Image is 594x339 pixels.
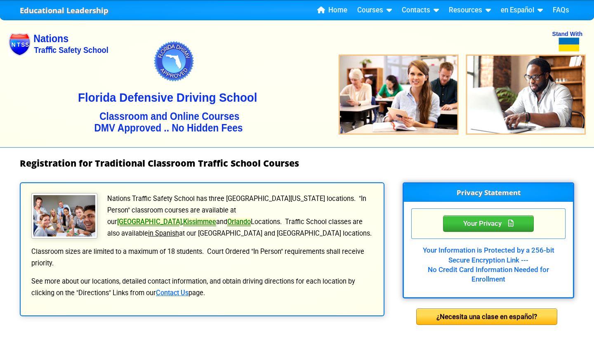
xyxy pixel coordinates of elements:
[31,276,374,299] p: See more about our locations, detailed contact information, and obtain driving directions for eac...
[416,308,557,325] div: ¿Necesita una clase en español?
[227,218,251,226] a: Orlando
[445,4,494,17] a: Resources
[314,4,351,17] a: Home
[404,184,573,202] h3: Privacy Statement
[398,4,442,17] a: Contacts
[31,193,97,239] img: Traffic School Students
[117,218,182,226] a: [GEOGRAPHIC_DATA]
[549,4,573,17] a: FAQs
[497,4,546,17] a: en Español
[156,289,189,297] a: Contact Us
[443,218,534,228] a: Your Privacy
[443,215,534,232] div: Privacy Statement
[20,158,574,168] h1: Registration for Traditional Classroom Traffic School Courses
[20,4,108,17] a: Educational Leadership
[183,218,216,226] a: Kissimmee
[416,313,557,320] a: ¿Necesita una clase en español?
[31,193,374,239] p: Nations Traffic Safety School has three [GEOGRAPHIC_DATA][US_STATE] locations. "In Person" classr...
[8,15,586,147] img: Nations Traffic School - Your DMV Approved Florida Traffic School
[148,229,179,237] u: in Spanish
[411,239,566,284] div: Your Information is Protected by a 256-bit Secure Encryption Link --- No Credit Card Information ...
[354,4,395,17] a: Courses
[31,246,374,269] p: Classroom sizes are limited to a maximum of 18 students. Court Ordered "In Person" requirements s...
